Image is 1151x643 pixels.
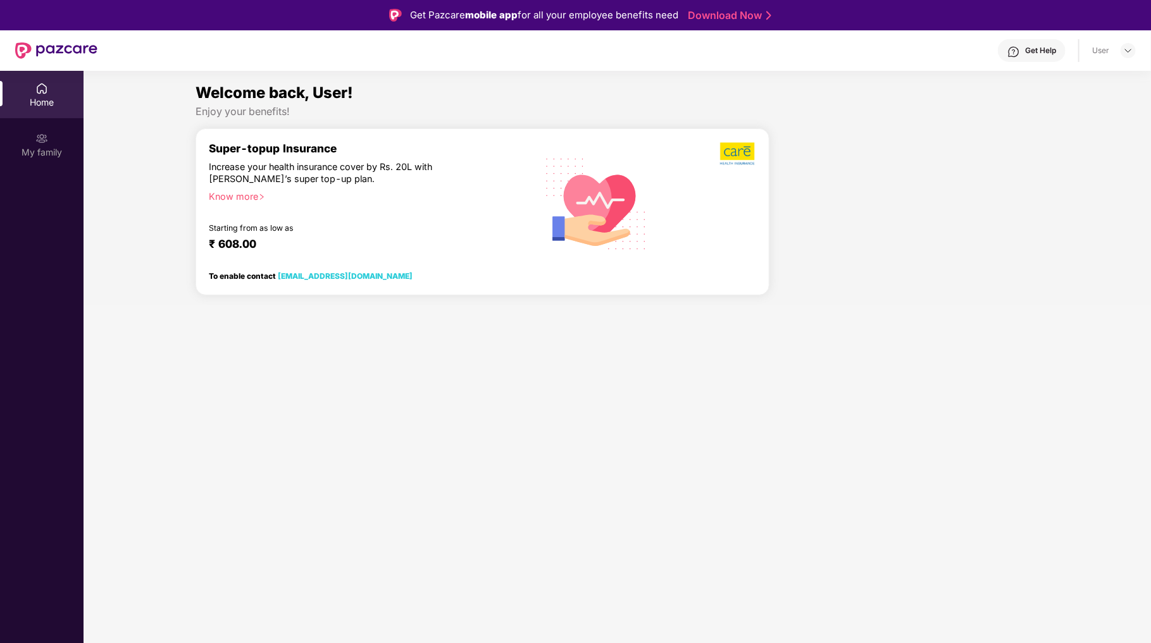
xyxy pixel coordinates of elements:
[466,9,518,21] strong: mobile app
[196,105,1038,118] div: Enjoy your benefits!
[258,193,265,200] span: right
[209,190,520,199] div: Know more
[411,8,679,23] div: Get Pazcare for all your employee benefits need
[688,9,768,22] a: Download Now
[35,82,48,95] img: svg+xml;base64,PHN2ZyBpZD0iSG9tZSIgeG1sbnM9Imh0dHA6Ly93d3cudzMub3JnLzIwMDAvc3ZnIiB3aWR0aD0iMjAiIG...
[536,142,657,264] img: svg+xml;base64,PHN2ZyB4bWxucz0iaHR0cDovL3d3dy53My5vcmcvMjAwMC9zdmciIHhtbG5zOnhsaW5rPSJodHRwOi8vd3...
[209,223,474,232] div: Starting from as low as
[720,142,756,166] img: b5dec4f62d2307b9de63beb79f102df3.png
[35,132,48,145] img: svg+xml;base64,PHN2ZyB3aWR0aD0iMjAiIGhlaWdodD0iMjAiIHZpZXdCb3g9IjAgMCAyMCAyMCIgZmlsbD0ibm9uZSIgeG...
[196,83,353,102] span: Welcome back, User!
[1092,46,1109,56] div: User
[278,271,413,281] a: [EMAIL_ADDRESS][DOMAIN_NAME]
[766,9,771,22] img: Stroke
[389,9,402,21] img: Logo
[209,237,515,252] div: ₹ 608.00
[1025,46,1056,56] div: Get Help
[209,161,473,185] div: Increase your health insurance cover by Rs. 20L with [PERSON_NAME]’s super top-up plan.
[209,271,413,280] div: To enable contact
[1007,46,1020,58] img: svg+xml;base64,PHN2ZyBpZD0iSGVscC0zMngzMiIgeG1sbnM9Imh0dHA6Ly93d3cudzMub3JnLzIwMDAvc3ZnIiB3aWR0aD...
[15,42,97,59] img: New Pazcare Logo
[1123,46,1133,56] img: svg+xml;base64,PHN2ZyBpZD0iRHJvcGRvd24tMzJ4MzIiIHhtbG5zPSJodHRwOi8vd3d3LnczLm9yZy8yMDAwL3N2ZyIgd2...
[209,142,528,155] div: Super-topup Insurance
